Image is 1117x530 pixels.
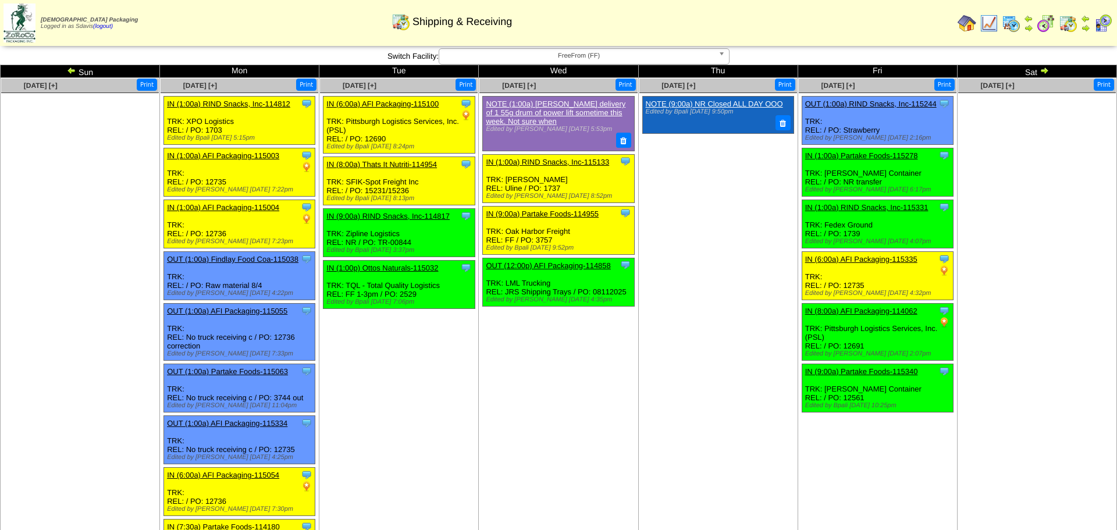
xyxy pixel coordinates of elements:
[616,79,636,91] button: Print
[326,264,438,272] a: IN (1:00p) Ottos Naturals-115032
[323,261,475,309] div: TRK: TQL - Total Quality Logistics REL: FF 1-3pm / PO: 2529
[301,417,312,429] img: Tooltip
[938,98,950,109] img: Tooltip
[486,296,634,303] div: Edited by [PERSON_NAME] [DATE] 4:35pm
[805,151,918,160] a: IN (1:00a) Partake Foods-115278
[805,307,917,315] a: IN (8:00a) AFI Packaging-114062
[93,23,113,30] a: (logout)
[938,150,950,161] img: Tooltip
[460,109,472,121] img: PO
[798,65,957,78] td: Fri
[938,265,950,276] img: PO
[805,350,953,357] div: Edited by [PERSON_NAME] [DATE] 2:07pm
[821,81,855,90] a: [DATE] [+]
[483,258,634,306] div: TRK: LML Trucking REL: JRS Shipping Trays / PO: 08112025
[981,81,1015,90] span: [DATE] [+]
[1037,14,1055,33] img: calendarblend.gif
[164,148,315,197] div: TRK: REL: / PO: 12735
[805,255,917,264] a: IN (6:00a) AFI Packaging-115335
[301,213,312,225] img: PO
[41,17,138,23] span: [DEMOGRAPHIC_DATA] Packaging
[326,143,474,150] div: Edited by Bpali [DATE] 8:24pm
[646,108,788,115] div: Edited by Bpali [DATE] 9:50pm
[1059,14,1077,33] img: calendarinout.gif
[1094,79,1114,91] button: Print
[802,364,953,412] div: TRK: [PERSON_NAME] Container REL: / PO: 12561
[805,203,929,212] a: IN (1:00a) RIND Snacks, Inc-115331
[164,304,315,361] div: TRK: REL: No truck receiving c / PO: 12736 correction
[319,65,479,78] td: Tue
[483,206,634,254] div: TRK: Oak Harbor Freight REL: FF / PO: 3757
[486,209,599,218] a: IN (9:00a) Partake Foods-114955
[392,12,410,31] img: calendarinout.gif
[412,16,512,28] span: Shipping & Receiving
[301,365,312,377] img: Tooltip
[460,158,472,170] img: Tooltip
[343,81,376,90] a: [DATE] [+]
[486,158,609,166] a: IN (1:00a) RIND Snacks, Inc-115133
[167,203,279,212] a: IN (1:00a) AFI Packaging-115004
[137,79,157,91] button: Print
[620,259,631,271] img: Tooltip
[326,298,474,305] div: Edited by Bpali [DATE] 7:06pm
[802,200,953,248] div: TRK: Fedex Ground REL: / PO: 1739
[1094,14,1112,33] img: calendarcustomer.gif
[802,97,953,145] div: TRK: REL: / PO: Strawberry
[638,65,798,78] td: Thu
[802,148,953,197] div: TRK: [PERSON_NAME] Container REL: / PO: NR transfer
[167,255,298,264] a: OUT (1:00a) Findlay Food Coa-115038
[323,157,475,205] div: TRK: SFIK-Spot Freight Inc REL: / PO: 15231/15236
[323,97,475,154] div: TRK: Pittsburgh Logistics Services, Inc. (PSL) REL: / PO: 12690
[934,79,955,91] button: Print
[301,201,312,213] img: Tooltip
[167,290,315,297] div: Edited by [PERSON_NAME] [DATE] 4:22pm
[444,49,714,63] span: FreeFrom (FF)
[167,238,315,245] div: Edited by [PERSON_NAME] [DATE] 7:23pm
[805,134,953,141] div: Edited by [PERSON_NAME] [DATE] 2:16pm
[805,402,953,409] div: Edited by Bpali [DATE] 10:25pm
[167,454,315,461] div: Edited by [PERSON_NAME] [DATE] 4:25pm
[502,81,536,90] a: [DATE] [+]
[67,66,76,75] img: arrowleft.gif
[1024,23,1033,33] img: arrowright.gif
[326,99,439,108] a: IN (6:00a) AFI Packaging-115100
[486,193,634,200] div: Edited by [PERSON_NAME] [DATE] 8:52pm
[164,468,315,516] div: TRK: REL: / PO: 12736
[167,402,315,409] div: Edited by [PERSON_NAME] [DATE] 11:04pm
[620,155,631,167] img: Tooltip
[479,65,638,78] td: Wed
[616,133,631,148] button: Delete Note
[483,154,634,202] div: TRK: [PERSON_NAME] REL: Uline / PO: 1737
[456,79,476,91] button: Print
[938,305,950,316] img: Tooltip
[1024,14,1033,23] img: arrowleft.gif
[460,210,472,222] img: Tooltip
[301,481,312,492] img: PO
[802,252,953,300] div: TRK: REL: / PO: 12735
[301,253,312,265] img: Tooltip
[460,98,472,109] img: Tooltip
[646,99,783,108] a: NOTE (9:00a) NR Closed ALL DAY OOO
[938,201,950,213] img: Tooltip
[167,151,279,160] a: IN (1:00a) AFI Packaging-115003
[167,307,287,315] a: OUT (1:00a) AFI Packaging-115055
[958,14,976,33] img: home.gif
[167,419,287,428] a: OUT (1:00a) AFI Packaging-115334
[980,14,998,33] img: line_graph.gif
[620,207,631,219] img: Tooltip
[805,238,953,245] div: Edited by [PERSON_NAME] [DATE] 4:07pm
[1081,23,1090,33] img: arrowright.gif
[24,81,58,90] a: [DATE] [+]
[775,79,795,91] button: Print
[661,81,695,90] span: [DATE] [+]
[167,134,315,141] div: Edited by Bpali [DATE] 5:15pm
[323,209,475,257] div: TRK: Zipline Logistics REL: NR / PO: TR-00844
[183,81,217,90] a: [DATE] [+]
[167,186,315,193] div: Edited by [PERSON_NAME] [DATE] 7:22pm
[326,212,450,220] a: IN (9:00a) RIND Snacks, Inc-114817
[805,186,953,193] div: Edited by [PERSON_NAME] [DATE] 6:17pm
